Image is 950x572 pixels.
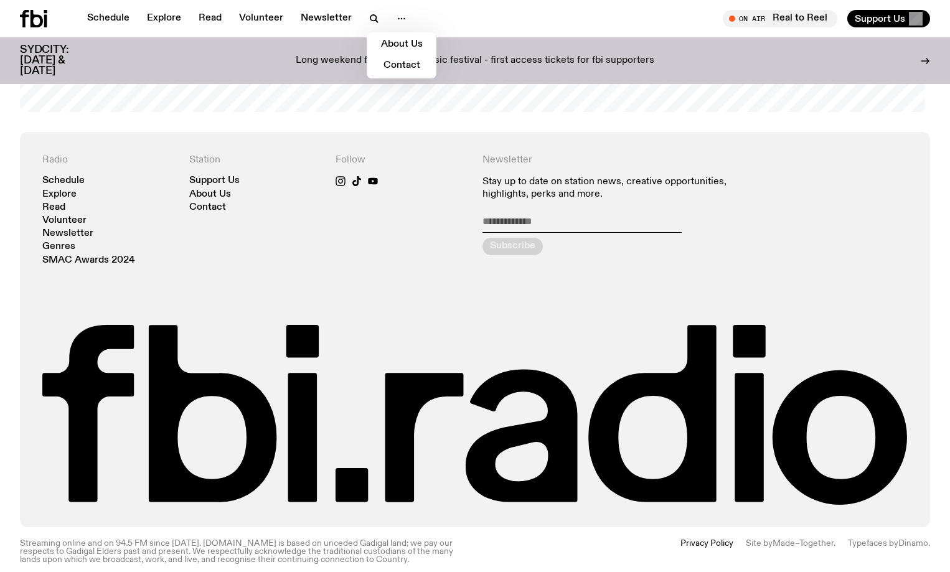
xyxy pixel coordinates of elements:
[20,540,468,565] p: Streaming online and on 94.5 FM since [DATE]. [DOMAIN_NAME] is based on unceded Gadigal land; we ...
[680,540,733,565] a: Privacy Policy
[723,10,837,27] button: On AirReal to Reel
[834,539,835,548] span: .
[189,154,321,166] h4: Station
[928,539,930,548] span: .
[189,176,240,185] a: Support Us
[42,190,77,199] a: Explore
[42,203,65,212] a: Read
[42,242,75,251] a: Genres
[336,154,468,166] h4: Follow
[20,45,100,77] h3: SYDCITY: [DATE] & [DATE]
[482,154,761,166] h4: Newsletter
[848,539,898,548] span: Typefaces by
[42,256,135,265] a: SMAC Awards 2024
[189,203,226,212] a: Contact
[293,10,359,27] a: Newsletter
[773,539,834,548] a: Made–Together
[80,10,137,27] a: Schedule
[189,190,231,199] a: About Us
[191,10,229,27] a: Read
[482,238,543,255] button: Subscribe
[42,176,85,185] a: Schedule
[232,10,291,27] a: Volunteer
[855,13,905,24] span: Support Us
[370,36,433,54] a: About Us
[296,55,654,67] p: Long weekend fundraiser & music festival - first access tickets for fbi supporters
[42,154,174,166] h4: Radio
[370,57,433,75] a: Contact
[746,539,773,548] span: Site by
[482,176,761,200] p: Stay up to date on station news, creative opportunities, highlights, perks and more.
[42,229,93,238] a: Newsletter
[898,539,928,548] a: Dinamo
[139,10,189,27] a: Explore
[42,216,87,225] a: Volunteer
[847,10,930,27] button: Support Us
